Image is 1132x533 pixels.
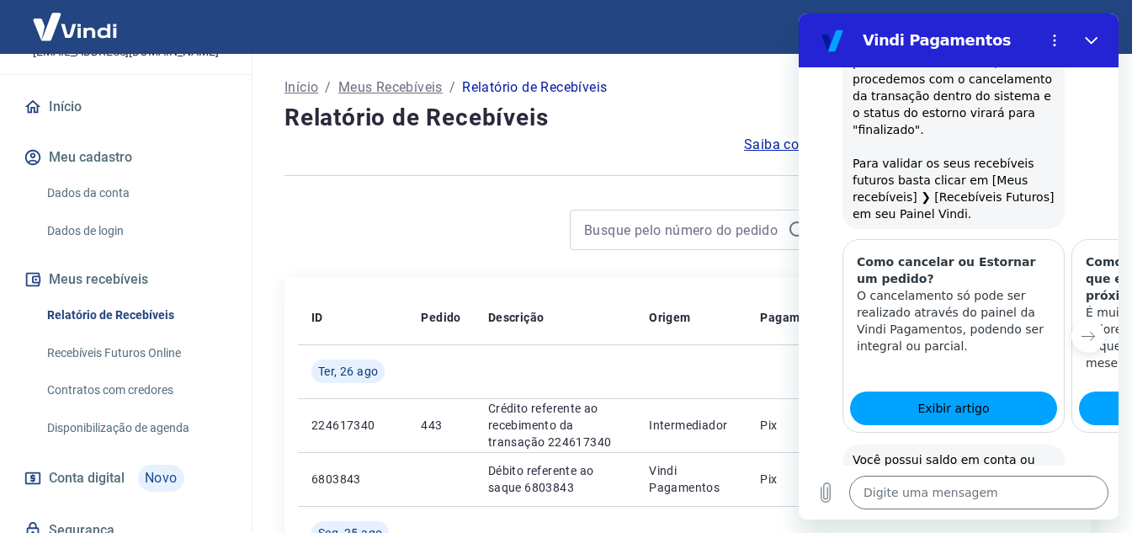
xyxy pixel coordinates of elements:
p: Pix [760,471,826,488]
a: Relatório de Recebíveis [40,298,231,333]
p: Origem [649,309,690,326]
button: Sair [1051,12,1112,43]
p: 443 [421,417,460,434]
span: Ter, 26 ago [318,363,378,380]
img: Vindi [20,1,130,52]
a: Recebíveis Futuros Online [40,336,231,370]
input: Busque pelo número do pedido [584,217,781,243]
a: Contratos com credores [40,373,231,408]
a: Meus Recebíveis [338,77,443,98]
p: 224617340 [311,417,394,434]
p: É muito importante saber quais valores estarão disponíveis para saque nos próximos dias ou meses,... [287,290,481,358]
p: Vindi Pagamentos [649,462,733,496]
p: Pix [760,417,826,434]
a: Dados da conta [40,176,231,211]
a: Conta digitalNovo [20,458,231,498]
iframe: Janela de mensagens [799,13,1119,520]
p: Pagamento [760,309,826,326]
p: / [325,77,331,98]
button: Carregar arquivo [10,462,44,496]
a: Saiba como funciona a programação dos recebimentos [744,135,1092,155]
a: Dados de login [40,214,231,248]
span: Conta digital [49,466,125,490]
a: Início [284,77,318,98]
p: Descrição [488,309,545,326]
span: Você possui saldo em conta ou previsão de recebimento para os próximos 5 dias? [54,440,252,487]
span: Novo [138,465,184,492]
p: Crédito referente ao recebimento da transação 224617340 [488,400,622,450]
p: Intermediador [649,417,733,434]
h3: Como visualizar os valores que eu vou receber nos próximos dias/meses? [287,240,481,290]
p: Relatório de Recebíveis [462,77,607,98]
a: Disponibilização de agenda [40,411,231,445]
p: Pedido [421,309,460,326]
a: Exibir artigo: 'Como visualizar os valores que eu vou receber nos próximos dias/meses?' [280,378,487,412]
a: Início [20,88,231,125]
button: Meus recebíveis [20,261,231,298]
p: 6803843 [311,471,394,488]
p: / [449,77,455,98]
button: Meu cadastro [20,139,231,176]
p: ID [311,309,323,326]
h4: Relatório de Recebíveis [284,101,1092,135]
p: Débito referente ao saque 6803843 [488,462,622,496]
